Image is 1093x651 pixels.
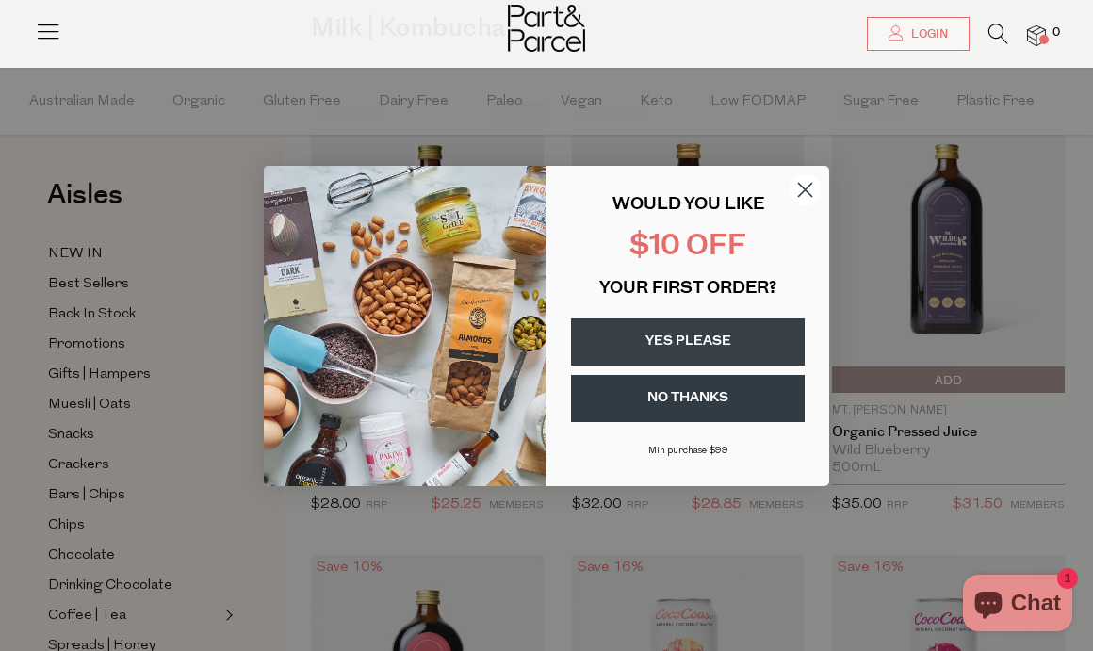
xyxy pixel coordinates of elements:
span: WOULD YOU LIKE [612,197,764,214]
span: $10 OFF [629,233,746,262]
inbox-online-store-chat: Shopify online store chat [957,575,1078,636]
button: YES PLEASE [571,318,805,366]
span: Login [906,26,948,42]
button: Close dialog [789,173,822,206]
a: Login [867,17,970,51]
span: Min purchase $99 [648,446,728,456]
img: Part&Parcel [508,5,585,52]
a: 0 [1027,25,1046,45]
span: 0 [1048,24,1065,41]
button: NO THANKS [571,375,805,422]
img: 43fba0fb-7538-40bc-babb-ffb1a4d097bc.jpeg [264,166,546,486]
span: YOUR FIRST ORDER? [599,281,776,298]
